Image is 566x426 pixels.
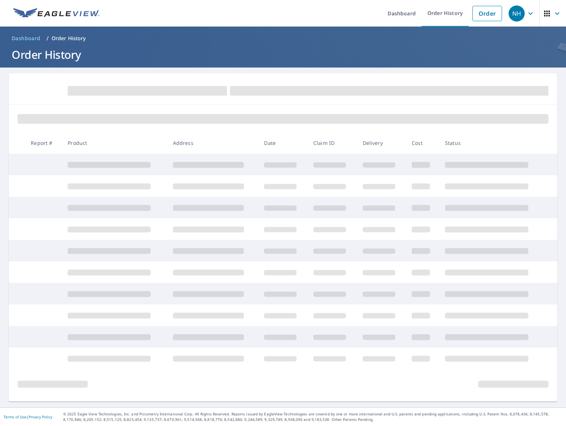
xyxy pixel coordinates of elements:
a: Terms of Use [4,414,26,419]
a: Privacy Policy [29,414,52,419]
th: Cost [406,132,439,154]
div: NH [509,5,525,22]
th: Status [439,132,544,154]
th: Product [62,132,167,154]
th: Address [167,132,259,154]
img: EV Logo [13,8,99,19]
a: Order [472,6,502,21]
p: © 2025 Eagle View Technologies, Inc. and Pictometry International Corp. All Rights Reserved. Repo... [63,411,562,422]
th: Delivery [357,132,406,154]
a: Dashboard [9,32,44,44]
span: Dashboard [12,35,41,42]
th: Date [258,132,307,154]
h1: Order History [9,47,557,62]
li: / [46,34,49,43]
p: Order History [52,35,86,42]
th: Report # [25,132,62,154]
p: | [4,415,52,419]
th: Claim ID [307,132,357,154]
nav: breadcrumb [9,32,557,44]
